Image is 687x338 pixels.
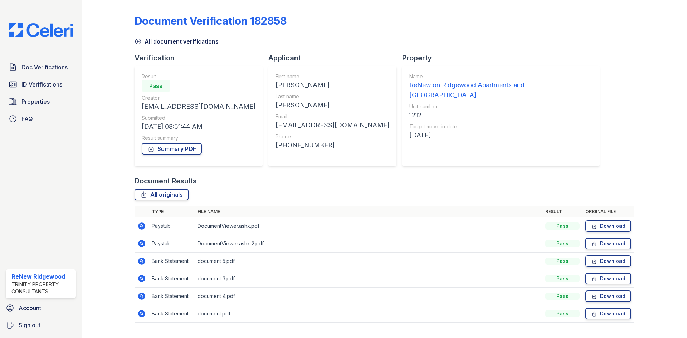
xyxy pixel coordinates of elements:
[6,60,76,74] a: Doc Verifications
[545,222,580,230] div: Pass
[195,217,542,235] td: DocumentViewer.ashx.pdf
[409,80,593,100] div: ReNew on Ridgewood Apartments and [GEOGRAPHIC_DATA]
[142,114,255,122] div: Submitted
[142,143,202,155] a: Summary PDF
[142,122,255,132] div: [DATE] 08:51:44 AM
[585,290,631,302] a: Download
[135,53,268,63] div: Verification
[585,220,631,232] a: Download
[195,288,542,305] td: document 4.pdf
[268,53,402,63] div: Applicant
[409,123,593,130] div: Target move in date
[19,304,41,312] span: Account
[142,94,255,102] div: Creator
[585,308,631,319] a: Download
[276,140,389,150] div: [PHONE_NUMBER]
[276,80,389,90] div: [PERSON_NAME]
[149,253,195,270] td: Bank Statement
[149,305,195,323] td: Bank Statement
[149,235,195,253] td: Paystub
[142,73,255,80] div: Result
[409,130,593,140] div: [DATE]
[6,112,76,126] a: FAQ
[545,258,580,265] div: Pass
[135,14,287,27] div: Document Verification 182858
[276,100,389,110] div: [PERSON_NAME]
[542,206,583,217] th: Result
[149,206,195,217] th: Type
[409,73,593,80] div: Name
[545,275,580,282] div: Pass
[409,73,593,100] a: Name ReNew on Ridgewood Apartments and [GEOGRAPHIC_DATA]
[149,288,195,305] td: Bank Statement
[276,133,389,140] div: Phone
[142,134,255,142] div: Result summary
[3,23,79,37] img: CE_Logo_Blue-a8612792a0a2168367f1c8372b55b34899dd931a85d93a1a3d3e32e68fde9ad4.png
[409,103,593,110] div: Unit number
[135,189,189,200] a: All originals
[276,73,389,80] div: First name
[135,37,219,46] a: All document verifications
[402,53,605,63] div: Property
[585,255,631,267] a: Download
[21,97,50,106] span: Properties
[276,113,389,120] div: Email
[142,80,170,92] div: Pass
[585,273,631,284] a: Download
[142,102,255,112] div: [EMAIL_ADDRESS][DOMAIN_NAME]
[21,63,68,72] span: Doc Verifications
[545,240,580,247] div: Pass
[195,305,542,323] td: document.pdf
[6,94,76,109] a: Properties
[21,80,62,89] span: ID Verifications
[276,93,389,100] div: Last name
[195,270,542,288] td: document 3.pdf
[135,176,197,186] div: Document Results
[21,114,33,123] span: FAQ
[149,217,195,235] td: Paystub
[657,309,680,331] iframe: chat widget
[409,110,593,120] div: 1212
[3,301,79,315] a: Account
[149,270,195,288] td: Bank Statement
[6,77,76,92] a: ID Verifications
[545,310,580,317] div: Pass
[11,281,73,295] div: Trinity Property Consultants
[585,238,631,249] a: Download
[195,206,542,217] th: File name
[583,206,634,217] th: Original file
[195,253,542,270] td: document 5.pdf
[545,293,580,300] div: Pass
[3,318,79,332] a: Sign out
[19,321,40,329] span: Sign out
[276,120,389,130] div: [EMAIL_ADDRESS][DOMAIN_NAME]
[195,235,542,253] td: DocumentViewer.ashx 2.pdf
[11,272,73,281] div: ReNew Ridgewood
